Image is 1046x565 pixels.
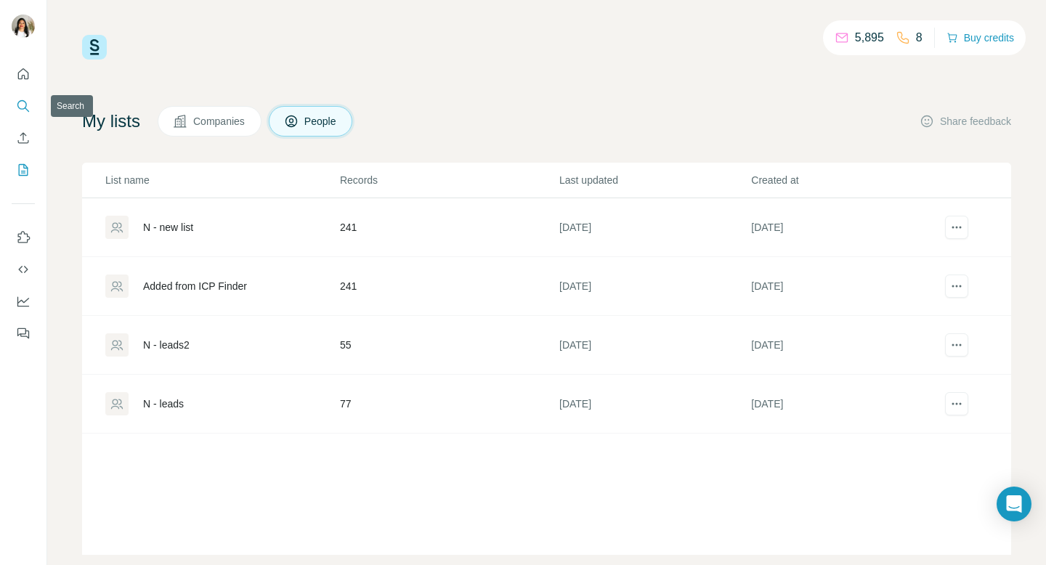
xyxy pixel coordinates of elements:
[751,173,941,187] p: Created at
[946,28,1014,48] button: Buy credits
[916,29,923,46] p: 8
[945,333,968,357] button: actions
[12,224,35,251] button: Use Surfe on LinkedIn
[750,257,942,316] td: [DATE]
[12,61,35,87] button: Quick start
[855,29,884,46] p: 5,895
[920,114,1011,129] button: Share feedback
[143,338,190,352] div: N - leads2
[12,157,35,183] button: My lists
[143,279,247,293] div: Added from ICP Finder
[105,173,338,187] p: List name
[559,257,750,316] td: [DATE]
[143,220,193,235] div: N - new list
[945,275,968,298] button: actions
[339,198,559,257] td: 241
[82,110,140,133] h4: My lists
[12,125,35,151] button: Enrich CSV
[12,15,35,38] img: Avatar
[12,256,35,282] button: Use Surfe API
[559,198,750,257] td: [DATE]
[750,316,942,375] td: [DATE]
[339,257,559,316] td: 241
[559,173,750,187] p: Last updated
[340,173,558,187] p: Records
[997,487,1031,521] div: Open Intercom Messenger
[12,288,35,314] button: Dashboard
[304,114,338,129] span: People
[339,375,559,434] td: 77
[339,316,559,375] td: 55
[750,198,942,257] td: [DATE]
[193,114,246,129] span: Companies
[559,375,750,434] td: [DATE]
[945,216,968,239] button: actions
[750,375,942,434] td: [DATE]
[12,93,35,119] button: Search
[945,392,968,415] button: actions
[82,35,107,60] img: Surfe Logo
[559,316,750,375] td: [DATE]
[143,397,184,411] div: N - leads
[12,320,35,346] button: Feedback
